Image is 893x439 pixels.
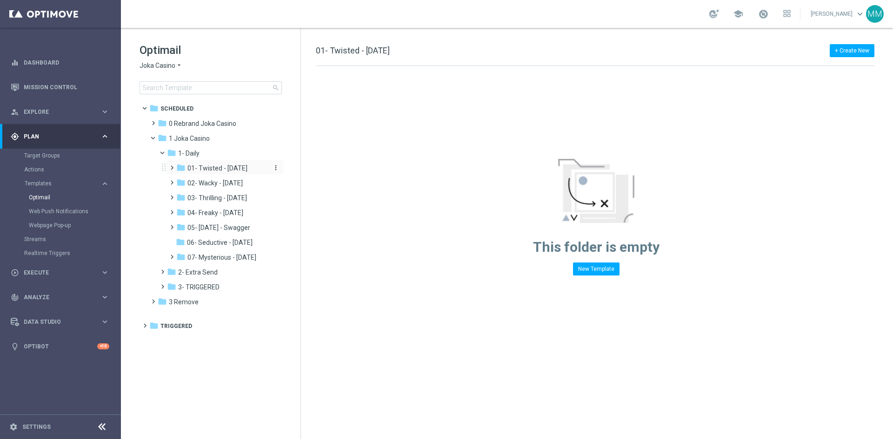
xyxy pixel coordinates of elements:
[100,132,109,141] i: keyboard_arrow_right
[187,209,243,217] span: 04- Freaky - Friday
[25,181,100,186] div: Templates
[558,159,634,223] img: emptyStateManageTemplates.jpg
[810,7,866,21] a: [PERSON_NAME]keyboard_arrow_down
[158,297,167,306] i: folder
[176,178,186,187] i: folder
[160,105,193,113] span: Scheduled
[11,318,100,326] div: Data Studio
[187,194,247,202] span: 03- Thrilling - Thursday
[160,322,192,330] span: Triggered
[187,238,253,247] span: 06- Seductive - Sunday
[272,84,280,92] span: search
[316,46,390,55] span: 01- Twisted - [DATE]
[11,334,109,359] div: Optibot
[25,181,91,186] span: Templates
[24,334,97,359] a: Optibot
[533,239,660,255] span: This folder is empty
[158,133,167,143] i: folder
[10,84,110,91] div: Mission Control
[24,180,110,187] button: Templates keyboard_arrow_right
[178,283,220,291] span: 3- TRIGGERED
[178,268,218,276] span: 2- Extra Send
[11,269,19,277] i: play_circle_outline
[11,293,100,301] div: Analyze
[272,164,280,171] i: more_vert
[149,104,159,113] i: folder
[10,133,110,140] button: gps_fixed Plan keyboard_arrow_right
[866,5,884,23] div: MM
[29,194,97,201] a: Optimail
[187,164,247,172] span: 01- Twisted - Tuesday
[187,179,243,187] span: 02- Wacky - Wednesday
[175,61,183,70] i: arrow_drop_down
[140,61,175,70] span: Joka Casino
[11,59,19,67] i: equalizer
[22,424,51,430] a: Settings
[24,152,97,159] a: Target Groups
[176,208,186,217] i: folder
[178,149,200,157] span: 1- Daily
[169,119,236,128] span: 0 Rebrand Joka Casino
[24,134,100,139] span: Plan
[100,107,109,116] i: keyboard_arrow_right
[24,270,100,275] span: Execute
[100,268,109,277] i: keyboard_arrow_right
[24,149,120,163] div: Target Groups
[158,118,167,128] i: folder
[24,295,100,300] span: Analyze
[11,293,19,301] i: track_changes
[9,423,18,431] i: settings
[100,317,109,326] i: keyboard_arrow_right
[830,44,874,57] button: + Create New
[10,59,110,66] button: equalizer Dashboard
[11,108,19,116] i: person_search
[11,108,100,116] div: Explore
[29,208,97,215] a: Web Push Notifications
[167,282,176,291] i: folder
[176,252,186,262] i: folder
[10,294,110,301] div: track_changes Analyze keyboard_arrow_right
[167,267,176,276] i: folder
[10,108,110,116] button: person_search Explore keyboard_arrow_right
[11,342,19,351] i: lightbulb
[29,204,120,218] div: Web Push Notifications
[10,269,110,276] button: play_circle_outline Execute keyboard_arrow_right
[24,166,97,173] a: Actions
[29,222,97,229] a: Webpage Pop-up
[24,163,120,177] div: Actions
[24,232,120,246] div: Streams
[100,179,109,188] i: keyboard_arrow_right
[24,236,97,243] a: Streams
[187,253,256,262] span: 07- Mysterious - Monday
[573,262,620,275] button: New Template
[176,193,186,202] i: folder
[24,177,120,232] div: Templates
[24,75,109,99] a: Mission Control
[10,343,110,350] button: lightbulb Optibot +10
[855,9,865,19] span: keyboard_arrow_down
[140,43,282,58] h1: Optimail
[11,50,109,75] div: Dashboard
[10,318,110,326] button: Data Studio keyboard_arrow_right
[167,148,176,157] i: folder
[97,343,109,349] div: +10
[270,164,280,172] button: more_vert
[169,134,210,143] span: 1 Joka Casino
[169,298,199,306] span: 3 Remove
[140,61,183,70] button: Joka Casino arrow_drop_down
[29,218,120,232] div: Webpage Pop-up
[176,163,186,172] i: folder
[149,321,159,330] i: folder
[11,75,109,99] div: Mission Control
[24,319,100,325] span: Data Studio
[176,237,185,247] i: folder
[29,190,120,204] div: Optimail
[24,246,120,260] div: Realtime Triggers
[11,269,100,277] div: Execute
[24,249,97,257] a: Realtime Triggers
